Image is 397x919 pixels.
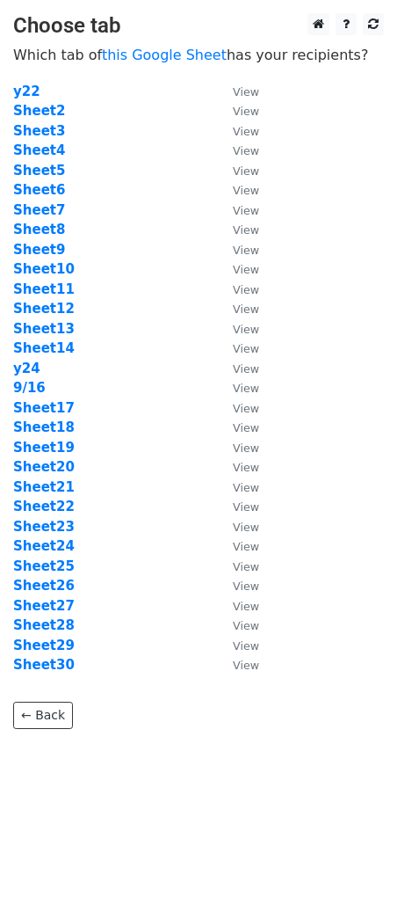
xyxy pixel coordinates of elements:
small: View [233,283,259,296]
small: View [233,619,259,632]
a: View [215,281,259,297]
a: Sheet18 [13,419,75,435]
a: Sheet26 [13,578,75,594]
small: View [233,402,259,415]
a: View [215,103,259,119]
a: Sheet19 [13,440,75,456]
a: Sheet10 [13,261,75,277]
small: View [233,481,259,494]
a: View [215,84,259,99]
a: View [215,301,259,317]
a: Sheet17 [13,400,75,416]
a: Sheet11 [13,281,75,297]
small: View [233,323,259,336]
a: View [215,380,259,396]
a: Sheet2 [13,103,65,119]
a: View [215,261,259,277]
a: Sheet8 [13,222,65,237]
small: View [233,540,259,553]
small: View [233,500,259,514]
small: View [233,580,259,593]
small: View [233,184,259,197]
a: Sheet12 [13,301,75,317]
small: View [233,85,259,98]
small: View [233,560,259,573]
h3: Choose tab [13,13,384,39]
a: View [215,361,259,376]
a: View [215,578,259,594]
a: View [215,321,259,337]
small: View [233,144,259,157]
small: View [233,362,259,376]
a: View [215,519,259,535]
a: 9/16 [13,380,46,396]
a: View [215,163,259,179]
a: y22 [13,84,40,99]
a: Sheet4 [13,142,65,158]
a: View [215,182,259,198]
a: Sheet3 [13,123,65,139]
a: View [215,538,259,554]
small: View [233,263,259,276]
a: Sheet7 [13,202,65,218]
small: View [233,125,259,138]
a: ← Back [13,702,73,729]
a: Sheet6 [13,182,65,198]
small: View [233,382,259,395]
a: View [215,142,259,158]
small: View [233,639,259,653]
a: Sheet22 [13,499,75,514]
small: View [233,244,259,257]
a: View [215,242,259,258]
a: Sheet14 [13,340,75,356]
small: View [233,521,259,534]
a: Sheet29 [13,638,75,653]
small: View [233,659,259,672]
a: Sheet9 [13,242,65,258]
a: View [215,638,259,653]
a: View [215,558,259,574]
a: Sheet28 [13,617,75,633]
small: View [233,303,259,316]
small: View [233,441,259,455]
a: View [215,340,259,356]
small: View [233,223,259,237]
a: View [215,222,259,237]
a: View [215,419,259,435]
a: View [215,202,259,218]
strong: Sheet13 [13,321,75,337]
a: View [215,499,259,514]
a: View [215,459,259,475]
a: Sheet30 [13,657,75,673]
small: View [233,461,259,474]
a: View [215,440,259,456]
a: Sheet25 [13,558,75,574]
a: this Google Sheet [102,47,227,63]
a: Sheet27 [13,598,75,614]
a: Sheet24 [13,538,75,554]
small: View [233,204,259,217]
p: Which tab of has your recipients? [13,46,384,64]
a: Sheet20 [13,459,75,475]
a: Sheet23 [13,519,75,535]
a: y24 [13,361,40,376]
